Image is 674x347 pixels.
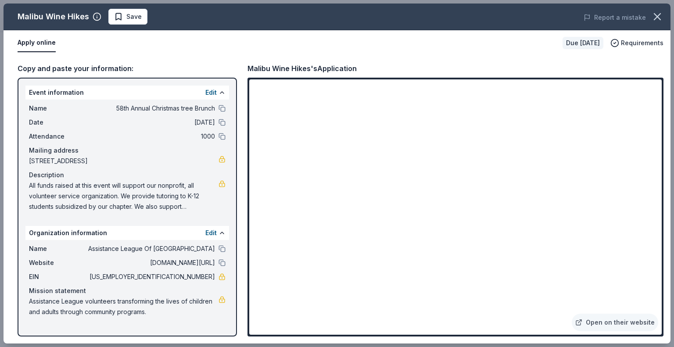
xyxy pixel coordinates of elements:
button: Edit [205,87,217,98]
span: Website [29,258,88,268]
span: Name [29,243,88,254]
button: Edit [205,228,217,238]
span: 1000 [88,131,215,142]
span: All funds raised at this event will support our nonprofit, all volunteer service organization. We... [29,180,219,212]
span: Requirements [621,38,663,48]
span: [DATE] [88,117,215,128]
button: Report a mistake [584,12,646,23]
div: Organization information [25,226,229,240]
button: Requirements [610,38,663,48]
div: Event information [25,86,229,100]
span: Attendance [29,131,88,142]
a: Open on their website [572,314,658,331]
button: Apply online [18,34,56,52]
div: Due [DATE] [563,37,603,49]
button: Save [108,9,147,25]
div: Copy and paste your information: [18,63,237,74]
span: Save [126,11,142,22]
span: [STREET_ADDRESS] [29,156,219,166]
span: Name [29,103,88,114]
span: Assistance League volunteers transforming the lives of children and adults through community prog... [29,296,219,317]
span: 58th Annual Christmas tree Brunch [88,103,215,114]
div: Malibu Wine Hikes [18,10,89,24]
div: Mission statement [29,286,226,296]
span: Date [29,117,88,128]
span: Assistance League Of [GEOGRAPHIC_DATA] [88,243,215,254]
div: Malibu Wine Hikes's Application [247,63,357,74]
span: EIN [29,272,88,282]
div: Mailing address [29,145,226,156]
span: [US_EMPLOYER_IDENTIFICATION_NUMBER] [88,272,215,282]
div: Description [29,170,226,180]
span: [DOMAIN_NAME][URL] [88,258,215,268]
